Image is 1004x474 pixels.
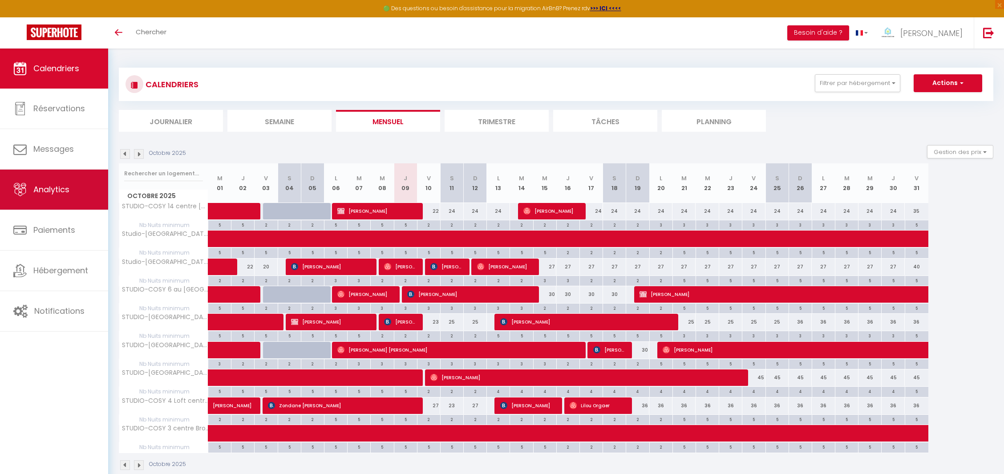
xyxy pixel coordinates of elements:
[765,259,789,275] div: 27
[121,259,210,265] span: Studio-[GEOGRAPHIC_DATA]
[882,276,904,284] div: 5
[255,276,277,284] div: 2
[208,276,231,284] div: 2
[255,259,278,275] div: 20
[384,258,415,275] span: [PERSON_NAME]
[927,145,993,158] button: Gestion des prix
[835,259,858,275] div: 27
[789,248,812,256] div: 5
[765,203,789,219] div: 24
[440,203,463,219] div: 24
[119,304,208,313] span: Nb Nuits minimum
[487,304,510,312] div: 3
[441,248,463,256] div: 5
[626,203,649,219] div: 24
[143,74,198,94] h3: CALENDRIERS
[835,248,858,256] div: 5
[905,163,928,203] th: 31
[407,286,530,303] span: [PERSON_NAME]
[445,110,549,132] li: Trimestre
[696,163,719,203] th: 22
[487,276,510,284] div: 2
[765,163,789,203] th: 25
[268,397,414,414] span: Zondane [PERSON_NAME]
[557,304,579,312] div: 2
[121,314,210,320] span: STUDIO-[GEOGRAPHIC_DATA]
[835,314,858,330] div: 36
[812,314,835,330] div: 36
[696,248,719,256] div: 5
[464,276,486,284] div: 2
[891,174,895,182] abbr: J
[487,248,510,256] div: 5
[441,276,463,284] div: 2
[510,163,533,203] th: 14
[356,174,362,182] abbr: M
[650,220,672,229] div: 3
[766,248,789,256] div: 5
[33,143,74,154] span: Messages
[301,304,324,312] div: 2
[742,163,765,203] th: 24
[789,314,812,330] div: 36
[858,220,881,229] div: 3
[915,174,919,182] abbr: V
[719,248,742,256] div: 5
[858,314,882,330] div: 36
[882,220,904,229] div: 3
[278,248,301,256] div: 5
[742,304,765,312] div: 5
[208,304,231,312] div: 5
[119,110,223,132] li: Journalier
[705,174,710,182] abbr: M
[603,304,626,312] div: 2
[719,163,742,203] th: 23
[649,163,672,203] th: 20
[673,276,696,284] div: 5
[696,259,719,275] div: 27
[217,174,223,182] abbr: M
[534,304,556,312] div: 2
[835,163,858,203] th: 28
[765,314,789,330] div: 25
[278,304,301,312] div: 2
[255,304,277,312] div: 2
[208,163,231,203] th: 01
[696,203,719,219] div: 24
[812,276,835,284] div: 5
[858,163,882,203] th: 29
[301,220,324,229] div: 2
[660,174,662,182] abbr: L
[121,203,210,210] span: STUDIO-COSY 14 centre [GEOGRAPHIC_DATA]
[291,258,368,275] span: [PERSON_NAME]
[231,304,254,312] div: 5
[557,248,579,256] div: 2
[580,220,603,229] div: 2
[874,17,974,49] a: ... [PERSON_NAME]
[394,163,417,203] th: 09
[673,220,696,229] div: 3
[580,248,603,256] div: 2
[510,220,533,229] div: 2
[580,259,603,275] div: 27
[497,174,500,182] abbr: L
[33,103,85,114] span: Réservations
[121,286,210,293] span: STUDIO-COSY 6 au [GEOGRAPHIC_DATA]
[822,174,825,182] abbr: L
[835,304,858,312] div: 5
[766,220,789,229] div: 3
[124,166,203,182] input: Rechercher un logement...
[612,174,616,182] abbr: S
[789,276,812,284] div: 5
[336,110,440,132] li: Mensuel
[348,276,370,284] div: 3
[626,163,649,203] th: 19
[812,259,835,275] div: 27
[301,248,324,256] div: 5
[27,24,81,40] img: Super Booking
[534,276,556,284] div: 3
[477,258,531,275] span: [PERSON_NAME]
[394,304,417,312] div: 3
[136,27,166,36] span: Chercher
[742,203,765,219] div: 24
